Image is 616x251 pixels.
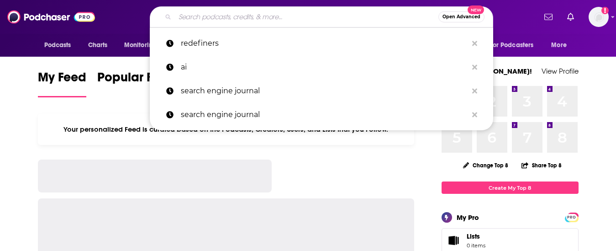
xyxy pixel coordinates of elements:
[181,79,468,103] p: search engine journal
[150,79,493,103] a: search engine journal
[38,37,83,54] button: open menu
[442,182,579,194] a: Create My Top 8
[38,69,86,91] span: My Feed
[438,11,484,22] button: Open AdvancedNew
[150,55,493,79] a: ai
[566,214,577,220] a: PRO
[118,37,168,54] button: open menu
[97,69,175,91] span: Popular Feed
[566,214,577,221] span: PRO
[44,39,71,52] span: Podcasts
[82,37,113,54] a: Charts
[541,9,556,25] a: Show notifications dropdown
[181,32,468,55] p: redefiners
[490,39,534,52] span: For Podcasters
[88,39,108,52] span: Charts
[467,242,485,249] span: 0 items
[589,7,609,27] button: Show profile menu
[181,103,468,127] p: search engine journal
[175,10,438,24] input: Search podcasts, credits, & more...
[38,114,415,145] div: Your personalized Feed is curated based on the Podcasts, Creators, Users, and Lists that you Follow.
[484,37,547,54] button: open menu
[124,39,157,52] span: Monitoring
[467,232,480,240] span: Lists
[150,6,493,27] div: Search podcasts, credits, & more...
[589,7,609,27] img: User Profile
[545,37,578,54] button: open menu
[589,7,609,27] span: Logged in as rpearson
[551,39,567,52] span: More
[467,232,485,240] span: Lists
[150,103,493,127] a: search engine journal
[181,55,468,79] p: ai
[521,156,562,174] button: Share Top 8
[150,32,493,55] a: redefiners
[7,8,95,26] img: Podchaser - Follow, Share and Rate Podcasts
[457,213,479,222] div: My Pro
[38,69,86,97] a: My Feed
[458,160,514,171] button: Change Top 8
[542,67,579,75] a: View Profile
[601,7,609,14] svg: Add a profile image
[468,5,484,14] span: New
[563,9,578,25] a: Show notifications dropdown
[442,15,480,19] span: Open Advanced
[97,69,175,97] a: Popular Feed
[445,234,463,247] span: Lists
